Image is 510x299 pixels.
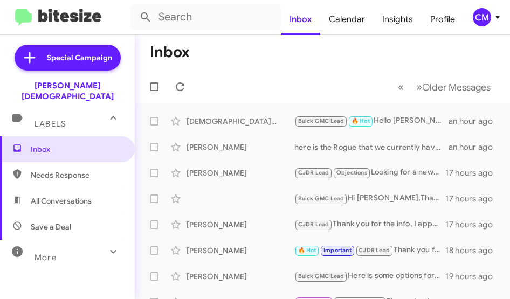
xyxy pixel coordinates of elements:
[422,81,491,93] span: Older Messages
[464,8,498,26] button: CM
[445,168,501,178] div: 17 hours ago
[31,144,122,155] span: Inbox
[320,4,374,35] a: Calendar
[336,169,367,176] span: Objections
[422,4,464,35] a: Profile
[298,169,329,176] span: CJDR Lead
[294,244,445,256] div: Thank you for your time
[298,221,329,228] span: CJDR Lead
[281,4,320,35] a: Inbox
[391,76,410,98] button: Previous
[298,117,344,124] span: Buick GMC Lead
[130,4,281,30] input: Search
[187,116,294,127] div: [DEMOGRAPHIC_DATA][PERSON_NAME]
[150,44,190,61] h1: Inbox
[445,193,501,204] div: 17 hours ago
[398,80,404,94] span: «
[449,142,501,152] div: an hour ago
[410,76,497,98] button: Next
[31,221,71,232] span: Save a Deal
[187,271,294,282] div: [PERSON_NAME]
[445,245,501,256] div: 18 hours ago
[374,4,422,35] a: Insights
[187,142,294,152] div: [PERSON_NAME]
[352,117,370,124] span: 🔥 Hot
[473,8,491,26] div: CM
[294,166,445,179] div: Looking for a new one
[187,168,294,178] div: [PERSON_NAME]
[15,45,121,71] a: Special Campaign
[449,116,501,127] div: an hour ago
[298,273,344,280] span: Buick GMC Lead
[323,247,352,254] span: Important
[294,270,445,282] div: Here is some options for you ! let me know if any of theses would work out
[31,170,122,180] span: Needs Response
[298,247,316,254] span: 🔥 Hot
[294,142,449,152] div: here is the Rogue that we currently have in our inventory. [URL][DOMAIN_NAME][PERSON_NAME][US_VEH...
[445,271,501,282] div: 19 hours ago
[359,247,390,254] span: CJDR Lead
[294,192,445,205] div: Hi [PERSON_NAME],Thanks for the clarity. I’m putting together out-the-door options for the Sierra...
[416,80,422,94] span: »
[294,115,449,127] div: Hello [PERSON_NAME], this [PERSON_NAME] sales manager I am working with [PERSON_NAME] on your dea...
[445,219,501,230] div: 17 hours ago
[298,195,344,202] span: Buick GMC Lead
[47,52,112,63] span: Special Campaign
[35,119,66,129] span: Labels
[392,76,497,98] nav: Page navigation example
[187,245,294,256] div: [PERSON_NAME]
[31,196,92,206] span: All Conversations
[294,218,445,231] div: Thank you for the info, I appreciate it. Let me know if there's a possibility of getting the pric...
[187,219,294,230] div: [PERSON_NAME]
